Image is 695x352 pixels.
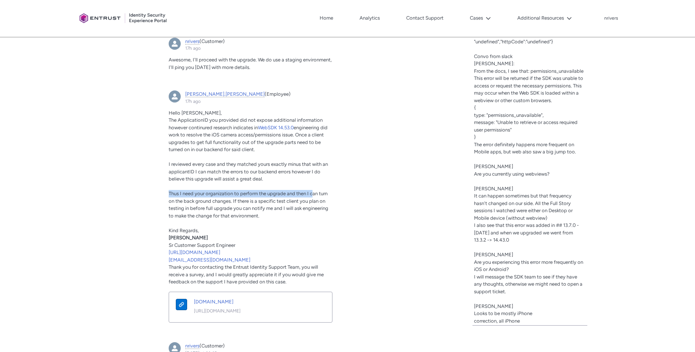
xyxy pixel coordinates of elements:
[194,308,313,314] a: [URL][DOMAIN_NAME]
[200,38,225,44] span: (Customer)
[185,38,200,44] a: nrivers
[169,191,328,219] span: Thus I need your organization to perform the upgrade and then I can turn on the back ground chang...
[164,86,337,333] article: nick.bates, 17h ago
[194,298,313,306] a: [DOMAIN_NAME]
[169,90,181,103] img: External User - nick.bates (null)
[169,249,220,255] a: [URL][DOMAIN_NAME]
[468,12,493,24] button: Cases
[265,91,291,97] span: (Employee)
[515,12,574,24] button: Additional Resources
[169,161,328,182] span: I reviewed every case and they matched yours exactly minus that with an applicantID I can match t...
[169,57,332,70] span: Awesome, I'll proceed with the upgrade. We do use a staging environment, I'll ping you [DATE] wit...
[185,343,200,349] a: nrivers
[169,228,199,233] span: Kind Regards,
[169,90,181,103] div: nick.bates
[258,125,294,130] a: WebSDK 14.53.0
[185,99,201,104] a: 17h ago
[169,38,181,50] img: nrivers
[604,14,619,21] button: User Profile nrivers
[169,117,323,130] span: The ApplicationID you provided did not expose additional information however continured research ...
[185,91,265,97] a: [PERSON_NAME].[PERSON_NAME]
[604,16,618,21] p: nrivers
[169,235,208,240] span: [PERSON_NAME]
[200,343,225,349] span: (Customer)
[358,12,382,24] a: Analytics, opens in new tab
[169,257,250,263] a: [EMAIL_ADDRESS][DOMAIN_NAME]
[164,33,337,82] article: nrivers, 17h ago
[318,12,335,24] a: Home
[169,110,222,116] span: Hello [PERSON_NAME],
[170,293,193,318] a: support.identity.entrust.com
[169,264,324,285] span: Thank you for contacting the Entrust Identity Support Team, you will receive a survey, and I woul...
[169,242,235,248] span: Sr Customer Support Engineer
[185,46,201,51] a: 17h ago
[404,12,445,24] a: Contact Support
